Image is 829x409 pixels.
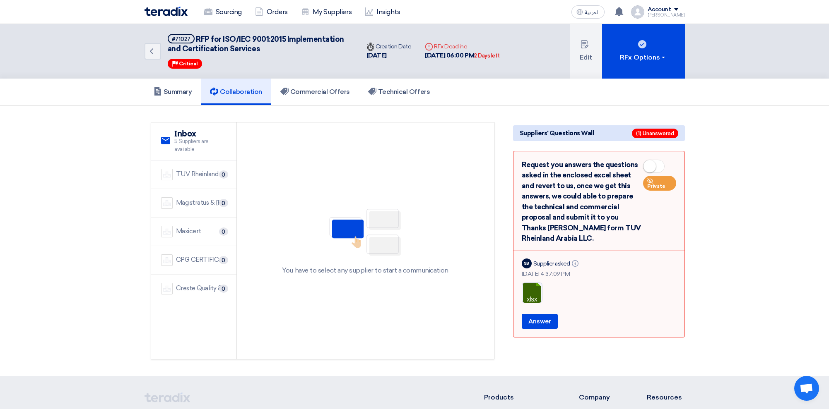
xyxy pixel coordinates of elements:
img: company-name [161,197,173,209]
span: 0 [219,227,228,236]
div: TUV Rheinland Arabia LLC CO [176,170,227,179]
img: No Partner Selected [324,206,407,259]
div: Account [648,6,671,13]
a: Questionnaire_1755092116153.xlsx [522,283,588,332]
div: Supplier asked [533,259,580,268]
div: Request you answers the questions asked in the enclosed excel sheet and revert to us, once we get... [522,160,676,244]
img: Teradix logo [145,7,188,16]
div: Creste Quality & Standardization [176,284,227,293]
span: 0 [219,199,228,207]
img: company-name [161,169,173,180]
li: Products [484,392,554,402]
div: RFx Options [620,53,667,62]
span: Critical [179,61,198,67]
h2: Inbox [174,129,227,139]
li: Resources [647,392,685,402]
span: Suppliers' Questions Wall [520,129,594,138]
h5: Technical Offers [368,88,430,96]
span: RFP for ISO/IEC 9001:2015 Implementation and Certification Services [168,35,344,53]
h5: Collaboration [210,88,262,96]
span: 0 [219,170,228,179]
a: Orders [248,3,294,21]
span: 5 Suppliers are available [174,137,227,153]
div: You have to select any supplier to start a communication [282,265,448,275]
span: (1) Unanswered [632,129,678,138]
button: Edit [570,24,602,79]
div: CPG CERTIFICATIONS LLC [176,255,227,265]
button: RFx Options [602,24,685,79]
span: 0 [219,285,228,293]
div: Creation Date [366,42,412,51]
img: company-name [161,226,173,237]
a: Summary [145,79,201,105]
a: Technical Offers [359,79,439,105]
li: Company [579,392,622,402]
div: [DATE] 4:37:09 PM [522,270,676,278]
a: Commercial Offers [271,79,359,105]
div: Magistratus & [PERSON_NAME] [176,198,227,208]
div: Maxicert [176,227,201,236]
span: Private [647,183,665,189]
button: Answer [522,314,558,329]
div: [DATE] 06:00 PM [425,51,500,60]
img: profile_test.png [631,5,644,19]
button: العربية [571,5,605,19]
a: My Suppliers [294,3,358,21]
a: Sourcing [198,3,248,21]
h5: Commercial Offers [280,88,350,96]
div: SB [522,258,532,268]
a: Open chat [794,376,819,401]
div: 2 Days left [474,52,500,60]
span: العربية [585,10,600,15]
div: RFx Deadline [425,42,500,51]
a: Collaboration [201,79,271,105]
div: [PERSON_NAME] [648,13,685,17]
h5: RFP for ISO/IEC 9001:2015 Implementation and Certification Services [168,34,350,54]
div: [DATE] [366,51,412,60]
h5: Summary [154,88,192,96]
img: company-name [161,283,173,294]
a: Insights [358,3,407,21]
span: 0 [219,256,228,264]
img: company-name [161,254,173,266]
div: #71027 [172,36,190,42]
